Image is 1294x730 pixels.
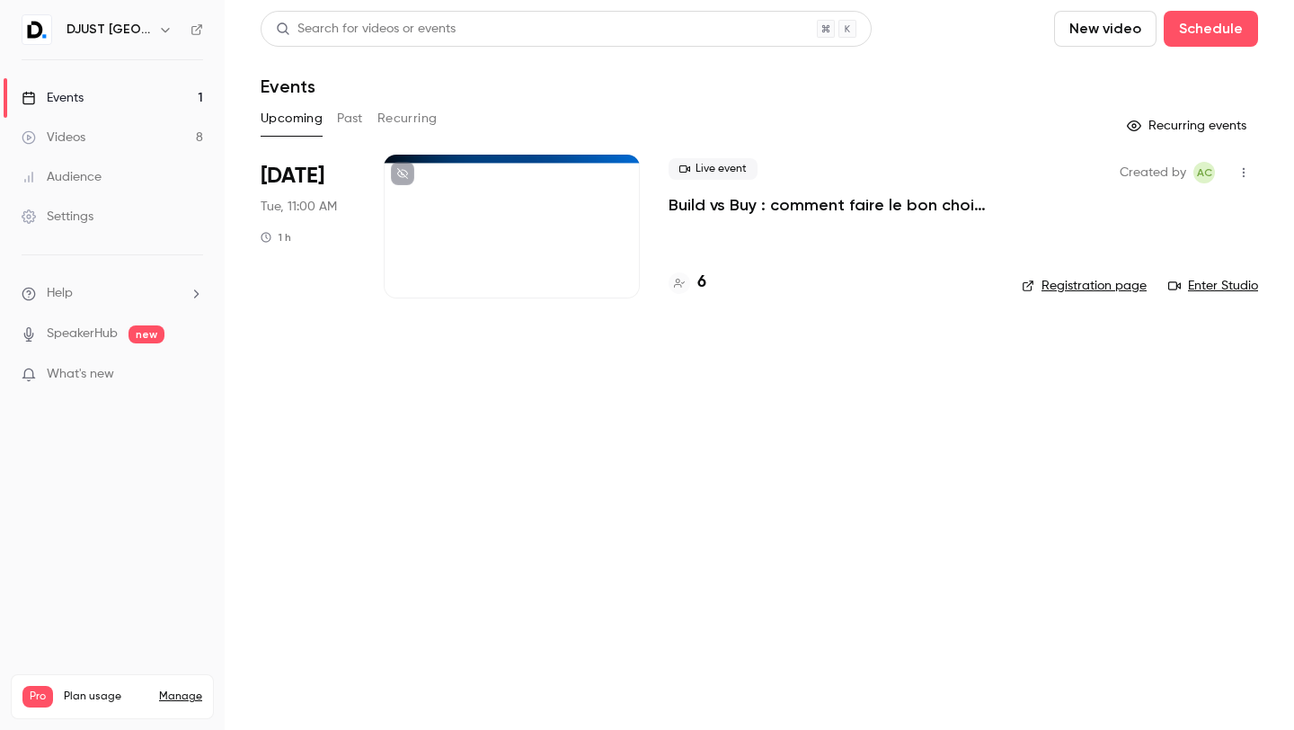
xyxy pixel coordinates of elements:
button: Recurring events [1119,111,1258,140]
button: Past [337,104,363,133]
h6: DJUST [GEOGRAPHIC_DATA] [66,21,151,39]
a: Build vs Buy : comment faire le bon choix ? [669,194,993,216]
a: Enter Studio [1168,277,1258,295]
div: Settings [22,208,93,226]
button: New video [1054,11,1157,47]
div: Search for videos or events [276,20,456,39]
span: Tue, 11:00 AM [261,198,337,216]
span: AC [1197,162,1212,183]
span: Aubéry Chauvin [1193,162,1215,183]
span: Created by [1120,162,1186,183]
a: SpeakerHub [47,325,118,343]
div: Audience [22,168,102,186]
span: What's new [47,365,114,384]
h1: Events [261,76,315,97]
iframe: Noticeable Trigger [182,367,203,383]
a: Registration page [1022,277,1147,295]
button: Upcoming [261,104,323,133]
span: [DATE] [261,162,324,191]
div: Sep 23 Tue, 11:00 AM (Europe/Paris) [261,155,355,298]
a: 6 [669,271,706,295]
span: Live event [669,158,758,180]
span: Pro [22,686,53,708]
img: DJUST France [22,15,51,44]
button: Recurring [377,104,438,133]
span: Plan usage [64,690,148,704]
li: help-dropdown-opener [22,284,203,303]
button: Schedule [1164,11,1258,47]
a: Manage [159,690,202,704]
h4: 6 [697,271,706,295]
span: Help [47,284,73,303]
div: Videos [22,129,85,147]
div: Events [22,89,84,107]
div: 1 h [261,230,291,245]
span: new [129,325,164,343]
